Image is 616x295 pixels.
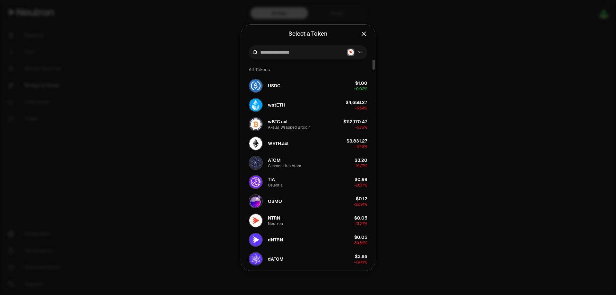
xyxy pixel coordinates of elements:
[245,115,371,134] button: wBTC.axl LogowBTC.axlAxelar Wrapped Bitcoin$112,170.47-5.75%
[249,99,262,111] img: wstETH Logo
[245,63,371,76] div: All Tokens
[268,221,283,226] div: Neutron
[268,118,287,125] span: wBTC.axl
[356,195,367,202] div: $0.12
[346,138,367,144] div: $3,831.27
[268,215,280,221] span: NTRN
[355,176,367,183] div: $0.99
[354,234,367,240] div: $0.05
[268,163,301,169] div: Cosmos Hub Atom
[245,95,371,115] button: wstETH LogowstETH$4,658.27-6.54%
[249,214,262,227] img: NTRN Logo
[245,230,371,249] button: dNTRN LogodNTRN$0.05-30.89%
[348,49,354,55] img: Neutron Logo
[245,192,371,211] button: OSMO LogoOSMO$0.12-22.91%
[360,29,367,38] button: Close
[249,176,262,188] img: TIA Logo
[354,215,367,221] div: $0.05
[249,137,262,150] img: WETH.axl Logo
[268,198,282,204] span: OSMO
[343,118,367,125] div: $112,170.47
[355,157,367,163] div: $3.20
[249,79,262,92] img: USDC Logo
[355,80,367,86] div: $1.00
[268,157,281,163] span: ATOM
[249,195,262,208] img: OSMO Logo
[268,82,280,89] span: USDC
[354,202,367,207] span: -22.91%
[355,125,367,130] span: -5.75%
[245,249,371,269] button: dATOM LogodATOM$3.86-19.41%
[354,86,367,91] span: + 0.02%
[249,233,262,246] img: dNTRN Logo
[245,211,371,230] button: NTRN LogoNTRNNeutron$0.05-31.27%
[355,106,367,111] span: -6.54%
[354,260,367,265] span: -19.41%
[268,102,285,108] span: wstETH
[268,125,311,130] div: Axelar Wrapped Bitcoin
[346,99,367,106] div: $4,658.27
[268,140,288,147] span: WETH.axl
[245,76,371,95] button: USDC LogoUSDC$1.00+0.02%
[268,256,284,262] span: dATOM
[354,183,367,188] span: -28.17%
[354,163,367,169] span: -19.27%
[268,237,283,243] span: dNTRN
[245,153,371,172] button: ATOM LogoATOMCosmos Hub Atom$3.20-19.27%
[249,156,262,169] img: ATOM Logo
[354,221,367,226] span: -31.27%
[245,134,371,153] button: WETH.axl LogoWETH.axl$3,831.27-6.52%
[268,176,275,183] span: TIA
[353,240,367,246] span: -30.89%
[245,172,371,192] button: TIA LogoTIACelestia$0.99-28.17%
[249,118,262,131] img: wBTC.axl Logo
[355,253,367,260] div: $3.86
[355,144,367,149] span: -6.52%
[249,253,262,265] img: dATOM Logo
[347,48,364,56] button: Neutron LogoNeutron Logo
[268,183,283,188] div: Celestia
[288,29,328,38] div: Select a Token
